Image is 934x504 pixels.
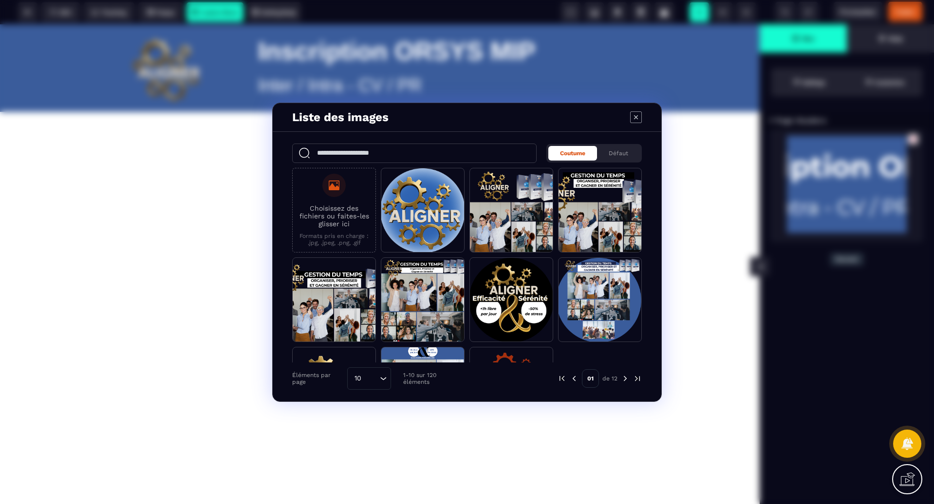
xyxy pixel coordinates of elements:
[298,204,371,228] p: Choisissez des fichiers ou faites-les glisser ici
[560,150,585,157] span: Coutume
[351,373,365,384] span: 10
[298,233,371,246] p: Formats pris en charge : .jpg, .jpeg, .png, .gif
[258,46,684,76] h2: Inter / Intra - CV / PR
[582,369,599,388] p: 01
[633,374,642,383] img: next
[292,110,389,124] h4: Liste des images
[365,373,377,384] input: Search for option
[347,367,391,390] div: Search for option
[131,7,204,80] img: 26378c80984599acb3855f1850378d8c_Aligner_logo_OR_02.png
[258,7,684,46] h1: Inscription ORSYS MIP
[621,374,630,383] img: next
[602,375,617,382] p: de 12
[609,150,628,157] span: Défaut
[403,372,460,385] p: 1-10 sur 120 éléments
[558,374,566,383] img: prev
[570,374,579,383] img: prev
[292,372,342,385] p: Éléments par page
